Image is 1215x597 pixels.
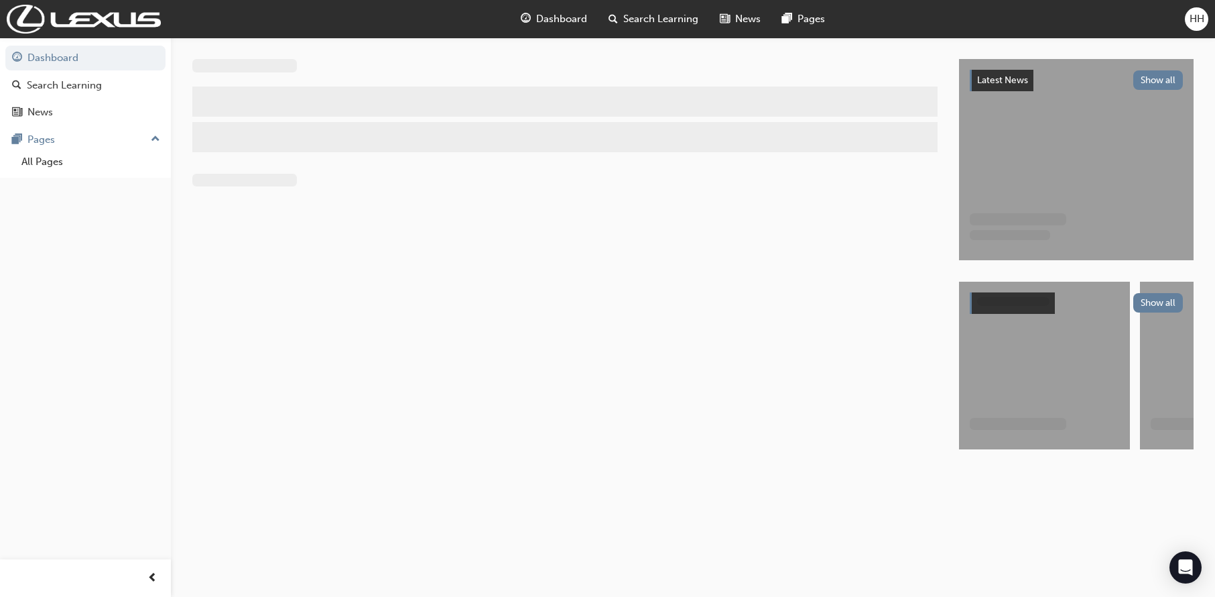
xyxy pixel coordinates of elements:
button: Show all [1133,293,1184,313]
a: pages-iconPages [771,5,836,33]
span: HH [1190,11,1204,27]
span: guage-icon [521,11,531,28]
div: Open Intercom Messenger [1169,551,1202,584]
button: Pages [5,127,166,152]
span: Latest News [977,74,1028,86]
div: Pages [27,132,55,148]
a: Search Learning [5,73,166,98]
span: guage-icon [12,52,22,64]
div: News [27,105,53,120]
span: up-icon [151,131,160,148]
a: news-iconNews [709,5,771,33]
a: Latest NewsShow all [970,70,1183,91]
span: Dashboard [536,11,587,27]
span: news-icon [720,11,730,28]
span: Search Learning [623,11,698,27]
span: news-icon [12,107,22,119]
img: Trak [7,5,161,34]
a: All Pages [16,152,166,172]
a: Dashboard [5,46,166,70]
button: DashboardSearch LearningNews [5,43,166,127]
a: Show all [970,292,1183,314]
a: guage-iconDashboard [510,5,598,33]
a: search-iconSearch Learning [598,5,709,33]
span: pages-icon [782,11,792,28]
div: Search Learning [27,78,102,93]
button: HH [1185,7,1208,31]
a: News [5,100,166,125]
span: prev-icon [147,570,157,587]
span: News [735,11,761,27]
span: search-icon [12,80,21,92]
button: Show all [1133,70,1184,90]
span: Pages [797,11,825,27]
span: pages-icon [12,134,22,146]
span: search-icon [609,11,618,28]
